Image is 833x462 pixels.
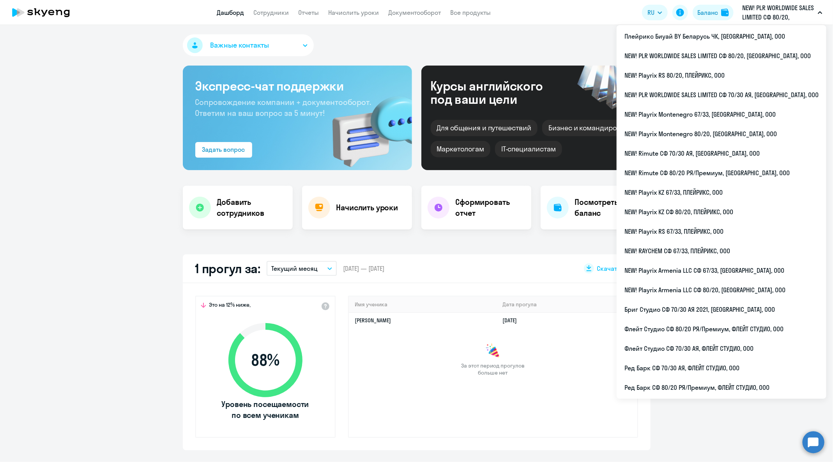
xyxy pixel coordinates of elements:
h4: Сформировать отчет [456,197,525,219]
div: Задать вопрос [202,145,245,154]
a: Сотрудники [254,9,289,16]
img: bg-img [321,82,412,170]
span: За этот период прогулов больше нет [460,362,526,376]
a: [DATE] [502,317,523,324]
p: NEW! PLR WORLDWIDE SALES LIMITED СФ 80/20, [GEOGRAPHIC_DATA], ООО [742,3,815,22]
img: balance [721,9,729,16]
button: Важные контакты [183,34,314,56]
span: [DATE] — [DATE] [343,264,384,273]
a: Документооборот [389,9,441,16]
div: Для общения и путешествий [431,120,538,136]
span: Это на 12% ниже, [209,301,251,311]
div: Маркетологам [431,141,490,157]
ul: RU [617,25,826,399]
h4: Посмотреть баланс [575,197,644,219]
th: Имя ученика [349,297,497,313]
h3: Экспресс-чат поддержки [195,78,400,94]
div: Бизнес и командировки [542,120,635,136]
div: IT-специалистам [495,141,562,157]
span: Скачать отчет [597,264,638,273]
span: RU [647,8,654,17]
a: Дашборд [217,9,244,16]
div: Баланс [697,8,718,17]
h4: Добавить сотрудников [217,197,287,219]
button: Балансbalance [693,5,734,20]
a: Отчеты [299,9,319,16]
img: congrats [485,343,501,359]
p: Текущий месяц [271,264,318,273]
span: Важные контакты [210,40,269,50]
th: Дата прогула [496,297,637,313]
a: Все продукты [451,9,491,16]
span: Уровень посещаемости по всем ученикам [221,399,310,421]
a: [PERSON_NAME] [355,317,391,324]
button: RU [642,5,668,20]
span: 88 % [221,351,310,370]
h2: 1 прогул за: [195,261,260,276]
a: Начислить уроки [329,9,379,16]
button: NEW! PLR WORLDWIDE SALES LIMITED СФ 80/20, [GEOGRAPHIC_DATA], ООО [738,3,826,22]
h4: Начислить уроки [336,202,398,213]
button: Задать вопрос [195,142,252,158]
div: Курсы английского под ваши цели [431,79,564,106]
span: Сопровождение компании + документооборот. Ответим на ваш вопрос за 5 минут! [195,97,371,118]
button: Текущий месяц [267,261,337,276]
